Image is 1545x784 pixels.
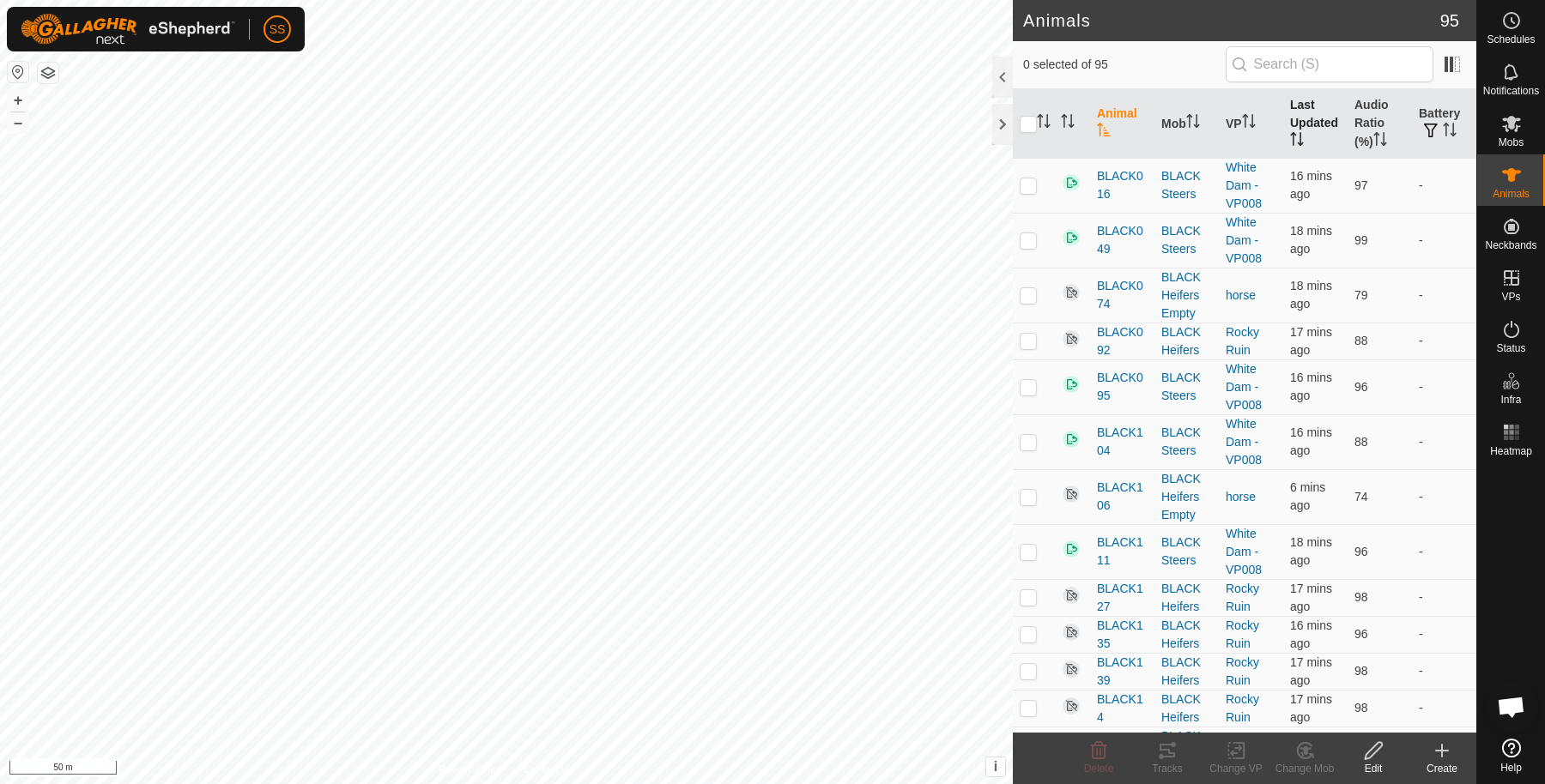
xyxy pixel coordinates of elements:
a: White Dam - VP008 [1226,362,1262,412]
div: BLACK Steers [1161,222,1212,258]
th: Mob [1154,89,1219,159]
span: Neckbands [1485,240,1536,250]
span: 99 [1354,233,1368,247]
span: 29 Sept 2025, 8:23 pm [1290,224,1332,256]
span: Delete [1084,763,1114,775]
p-sorticon: Activate to sort [1443,125,1457,139]
div: Tracks [1133,761,1202,776]
button: i [986,757,1005,776]
div: BLACK Heifers [1161,691,1212,727]
span: 29 Sept 2025, 8:25 pm [1290,371,1332,402]
span: BLACK104 [1097,424,1148,460]
th: Battery [1412,89,1476,159]
span: BLACK14 [1097,691,1148,727]
a: Rocky Ruin [1226,325,1259,357]
span: BLACK135 [1097,617,1148,653]
span: Schedules [1487,34,1535,45]
span: 96 [1354,380,1368,394]
div: Change VP [1202,761,1270,776]
img: returning on [1061,227,1081,248]
span: 96 [1354,545,1368,558]
div: BLACK Heifers Empty [1161,470,1212,524]
span: 98 [1354,701,1368,715]
a: White Dam - VP008 [1226,215,1262,265]
span: 98 [1354,590,1368,604]
span: 29 Sept 2025, 8:24 pm [1290,692,1332,724]
span: 29 Sept 2025, 8:24 pm [1290,655,1332,687]
span: 29 Sept 2025, 8:25 pm [1290,169,1332,201]
td: - [1412,616,1476,653]
a: Privacy Policy [439,762,503,777]
td: - [1412,469,1476,524]
span: 29 Sept 2025, 8:35 pm [1290,480,1325,512]
td: - [1412,727,1476,781]
a: White Dam - VP008 [1226,160,1262,210]
th: Last Updated [1283,89,1348,159]
span: 74 [1354,490,1368,504]
span: BLACK092 [1097,323,1148,359]
p-sorticon: Activate to sort [1061,117,1075,130]
span: Heatmap [1490,446,1532,456]
th: Animal [1090,89,1154,159]
span: Mobs [1499,137,1524,148]
td: - [1412,579,1476,616]
img: Gallagher Logo [21,14,235,45]
span: 88 [1354,435,1368,449]
a: White Dam - VP008 [1226,527,1262,576]
div: BLACK Steers [1161,369,1212,405]
td: - [1412,323,1476,359]
img: returning off [1061,659,1081,679]
img: returning on [1061,172,1081,193]
span: Notifications [1483,86,1539,96]
span: 29 Sept 2025, 8:25 pm [1290,618,1332,650]
div: BLACK Heifers Empty [1161,727,1212,781]
p-sorticon: Activate to sort [1242,117,1256,130]
span: 29 Sept 2025, 8:23 pm [1290,535,1332,567]
img: returning off [1061,585,1081,606]
div: BLACK Heifers [1161,323,1212,359]
span: 29 Sept 2025, 8:24 pm [1290,325,1332,357]
td: - [1412,158,1476,213]
td: - [1412,213,1476,268]
span: BLACK074 [1097,277,1148,313]
img: returning off [1061,329,1081,349]
th: VP [1219,89,1283,159]
span: BLACK106 [1097,479,1148,515]
span: 79 [1354,288,1368,302]
img: returning on [1061,539,1081,559]
span: Infra [1500,395,1521,405]
td: - [1412,690,1476,727]
th: Audio Ratio (%) [1348,89,1412,159]
td: - [1412,268,1476,323]
span: Help [1500,763,1522,773]
span: Animals [1493,189,1530,199]
p-sorticon: Activate to sort [1290,135,1304,148]
span: BLACK016 [1097,167,1148,203]
p-sorticon: Activate to sort [1037,117,1051,130]
button: Map Layers [38,63,58,83]
img: returning on [1061,429,1081,449]
div: BLACK Heifers [1161,580,1212,616]
span: i [994,759,997,774]
div: BLACK Heifers [1161,617,1212,653]
a: Rocky Ruin [1226,582,1259,613]
span: Status [1496,343,1525,353]
div: BLACK Heifers [1161,654,1212,690]
span: 98 [1354,664,1368,678]
div: Change Mob [1270,761,1339,776]
span: VPs [1501,292,1520,302]
div: BLACK Steers [1161,534,1212,570]
span: BLACK049 [1097,222,1148,258]
span: 95 [1440,8,1459,33]
div: BLACK Steers [1161,167,1212,203]
img: returning off [1061,484,1081,504]
span: 29 Sept 2025, 8:23 pm [1290,279,1332,311]
a: Help [1477,732,1545,780]
a: Rocky Ruin [1226,655,1259,687]
img: returning off [1061,282,1081,303]
img: returning on [1061,374,1081,395]
button: Reset Map [8,62,28,82]
div: BLACK Steers [1161,424,1212,460]
a: Contact Us [524,762,574,777]
span: 97 [1354,178,1368,192]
